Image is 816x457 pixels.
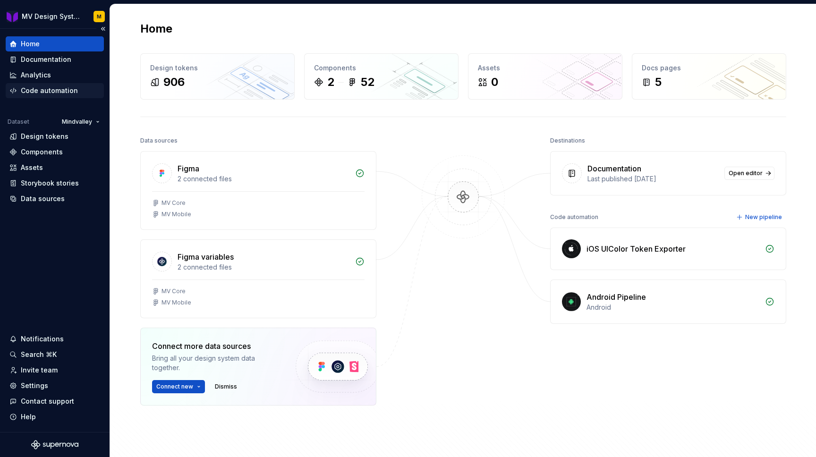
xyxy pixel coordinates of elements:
[468,53,622,100] a: Assets0
[6,129,104,144] a: Design tokens
[6,68,104,83] a: Analytics
[6,378,104,393] a: Settings
[21,55,71,64] div: Documentation
[140,21,172,36] h2: Home
[642,63,776,73] div: Docs pages
[550,211,598,224] div: Code automation
[6,363,104,378] a: Invite team
[152,340,280,352] div: Connect more data sources
[21,39,40,49] div: Home
[6,191,104,206] a: Data sources
[140,53,295,100] a: Design tokens906
[6,83,104,98] a: Code automation
[215,383,237,390] span: Dismiss
[587,174,719,184] div: Last published [DATE]
[729,169,763,177] span: Open editor
[6,394,104,409] button: Contact support
[6,160,104,175] a: Assets
[478,63,612,73] div: Assets
[2,6,108,26] button: MV Design System MobileM
[314,63,449,73] div: Components
[586,243,686,254] div: iOS UIColor Token Exporter
[6,144,104,160] a: Components
[21,350,57,359] div: Search ⌘K
[96,22,110,35] button: Collapse sidebar
[21,397,74,406] div: Contact support
[140,134,178,147] div: Data sources
[58,115,104,128] button: Mindvalley
[6,36,104,51] a: Home
[161,211,191,218] div: MV Mobile
[161,299,191,306] div: MV Mobile
[550,134,585,147] div: Destinations
[655,75,662,90] div: 5
[21,178,79,188] div: Storybook stories
[21,86,78,95] div: Code automation
[21,381,48,390] div: Settings
[31,440,78,449] svg: Supernova Logo
[21,365,58,375] div: Invite team
[178,262,349,272] div: 2 connected files
[6,52,104,67] a: Documentation
[62,118,92,126] span: Mindvalley
[6,347,104,362] button: Search ⌘K
[152,380,205,393] button: Connect new
[21,70,51,80] div: Analytics
[586,303,759,312] div: Android
[21,132,68,141] div: Design tokens
[161,199,186,207] div: MV Core
[97,13,102,20] div: M
[211,380,241,393] button: Dismiss
[733,211,786,224] button: New pipeline
[21,194,65,203] div: Data sources
[21,163,43,172] div: Assets
[587,163,641,174] div: Documentation
[140,239,376,318] a: Figma variables2 connected filesMV CoreMV Mobile
[327,75,334,90] div: 2
[178,174,349,184] div: 2 connected files
[156,383,193,390] span: Connect new
[745,213,782,221] span: New pipeline
[152,354,280,372] div: Bring all your design system data together.
[586,291,646,303] div: Android Pipeline
[8,118,29,126] div: Dataset
[150,63,285,73] div: Design tokens
[163,75,185,90] div: 906
[7,11,18,22] img: b3ac2a31-7ea9-4fd1-9cb6-08b90a735998.png
[304,53,459,100] a: Components252
[178,163,199,174] div: Figma
[6,331,104,347] button: Notifications
[361,75,374,90] div: 52
[724,167,774,180] a: Open editor
[6,409,104,424] button: Help
[21,334,64,344] div: Notifications
[161,288,186,295] div: MV Core
[21,147,63,157] div: Components
[491,75,498,90] div: 0
[632,53,786,100] a: Docs pages5
[140,151,376,230] a: Figma2 connected filesMV CoreMV Mobile
[22,12,82,21] div: MV Design System Mobile
[6,176,104,191] a: Storybook stories
[21,412,36,422] div: Help
[178,251,234,262] div: Figma variables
